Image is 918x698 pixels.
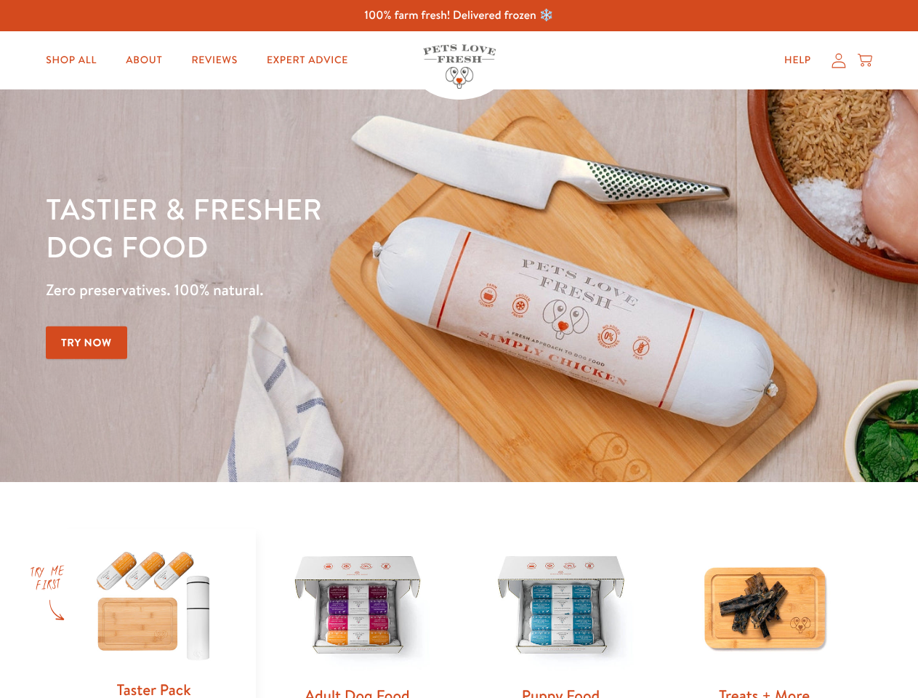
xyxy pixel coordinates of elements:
a: Expert Advice [255,46,360,75]
a: Shop All [34,46,108,75]
a: Try Now [46,326,127,359]
img: Pets Love Fresh [423,44,496,89]
p: Zero preservatives. 100% natural. [46,277,597,303]
a: About [114,46,174,75]
h1: Tastier & fresher dog food [46,190,597,265]
a: Reviews [180,46,249,75]
a: Help [773,46,823,75]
